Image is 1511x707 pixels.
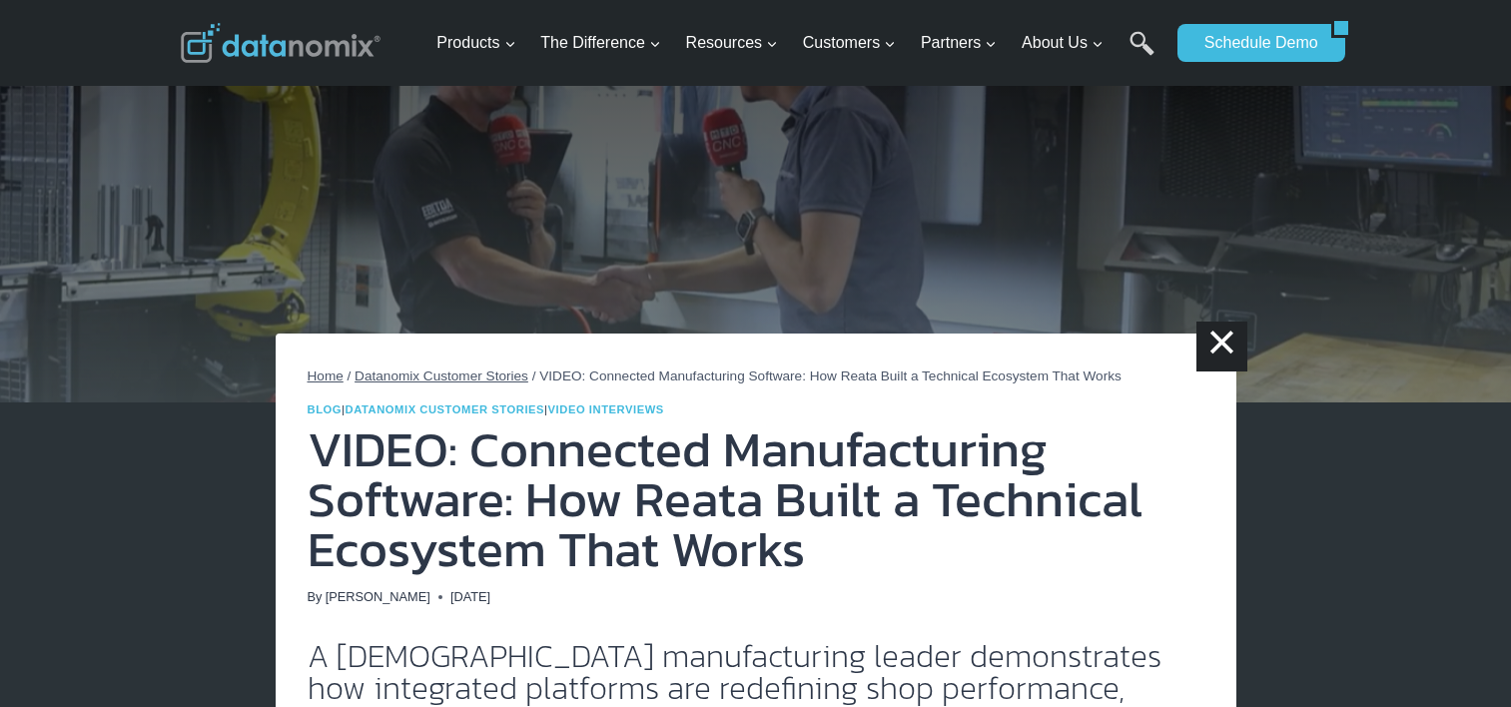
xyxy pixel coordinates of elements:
a: Video Interviews [548,403,664,415]
a: Datanomix Customer Stories [355,368,528,383]
a: [PERSON_NAME] [326,589,430,604]
span: About Us [1022,30,1104,56]
span: | | [308,403,664,415]
h1: VIDEO: Connected Manufacturing Software: How Reata Built a Technical Ecosystem That Works [308,424,1204,574]
span: / [532,368,536,383]
a: Blog [308,403,343,415]
a: Home [308,368,344,383]
span: Products [436,30,515,56]
span: By [308,587,323,607]
span: Customers [803,30,896,56]
span: VIDEO: Connected Manufacturing Software: How Reata Built a Technical Ecosystem That Works [539,368,1122,383]
img: Datanomix [181,23,380,63]
span: The Difference [540,30,661,56]
a: Schedule Demo [1177,24,1331,62]
time: [DATE] [450,587,490,607]
span: Partners [921,30,997,56]
nav: Primary Navigation [428,11,1167,76]
a: × [1196,322,1246,371]
span: / [348,368,352,383]
a: Search [1130,31,1154,76]
nav: Breadcrumbs [308,365,1204,387]
a: Datanomix Customer Stories [346,403,545,415]
span: Resources [686,30,778,56]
